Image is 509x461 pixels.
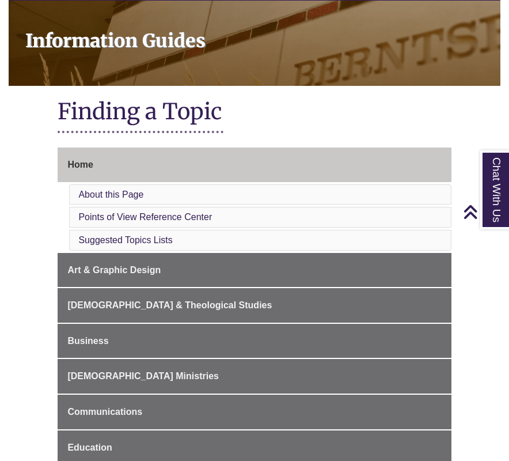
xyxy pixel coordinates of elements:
[78,190,143,199] a: About this Page
[67,443,112,452] span: Education
[58,148,451,182] a: Home
[78,235,172,245] a: Suggested Topics Lists
[463,204,506,220] a: Back to Top
[58,324,451,358] a: Business
[58,97,451,128] h1: Finding a Topic
[78,212,212,222] a: Points of View Reference Center
[67,336,108,346] span: Business
[58,253,451,288] a: Art & Graphic Design
[67,371,219,381] span: [DEMOGRAPHIC_DATA] Ministries
[67,265,161,275] span: Art & Graphic Design
[58,395,451,429] a: Communications
[58,288,451,323] a: [DEMOGRAPHIC_DATA] & Theological Studies
[58,359,451,394] a: [DEMOGRAPHIC_DATA] Ministries
[9,1,500,86] a: Information Guides
[67,300,272,310] span: [DEMOGRAPHIC_DATA] & Theological Studies
[18,1,500,71] h1: Information Guides
[67,160,93,169] span: Home
[67,407,142,417] span: Communications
